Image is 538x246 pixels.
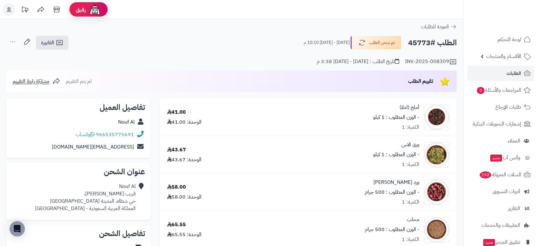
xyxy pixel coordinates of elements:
a: Nouf Al [118,118,135,126]
div: تاريخ الطلب : [DATE] - [DATE] 3:38 م [317,58,399,65]
img: logo-2.png [495,17,532,31]
span: لم يتم التقييم [66,77,92,85]
a: السلات المتروكة192 [467,167,534,182]
span: 5 [477,87,485,94]
h2: تفاصيل العميل [11,104,145,111]
span: جديد [483,239,495,246]
div: 65.55 [167,221,186,228]
h2: الطلب #45773 [408,36,457,49]
a: الفاتورة [36,36,68,50]
span: التقارير [508,204,520,213]
div: الوحدة: 41.00 [167,119,202,126]
div: Open Intercom Messenger [10,221,25,236]
span: الفاتورة [41,39,54,47]
span: طلبات الإرجاع [495,103,521,112]
img: 1645466661-Mohamadi%20Flowers-90x90.jpg [424,179,449,205]
span: السلات المتروكة [479,170,521,179]
h2: تفاصيل الشحن [11,230,145,237]
span: إشعارات التحويلات البنكية [473,119,521,128]
a: المراجعات والأسئلة5 [467,83,534,98]
a: مشاركة رابط التقييم [13,77,60,85]
a: طلبات الإرجاع [467,99,534,115]
img: 1639891427-Mahaleb-90x90.jpg [424,217,449,242]
div: 43.67 [167,146,186,154]
span: رفيق [76,6,86,13]
span: الأقسام والمنتجات [486,52,521,61]
h2: عنوان الشحن [11,168,145,176]
span: تقييم الطلب [408,77,433,85]
span: 192 [480,171,491,178]
img: 1633580797-Phyllanthus-90x90.jpg [424,105,449,130]
div: 41.00 [167,109,186,116]
a: أدوات التسويق [467,184,534,199]
div: الوحدة: 43.67 [167,156,202,163]
small: - الوزن المطلوب : 500 جرام [365,188,419,196]
small: - الوزن المطلوب : 500 جرام [365,226,419,233]
a: العملاء [467,133,534,148]
button: تم شحن الطلب [350,36,401,49]
small: [DATE] - [DATE] 10:10 م [304,40,350,46]
span: العملاء [508,136,520,145]
a: واتساب [76,131,95,138]
span: مشاركة رابط التقييم [13,77,49,85]
a: العودة للطلبات [421,23,457,31]
div: Nouf Al قريب [PERSON_NAME]، حي شطاه، المدينة [GEOGRAPHIC_DATA] المملكة العربية السعودية - [GEOGRA... [35,183,136,212]
span: التطبيقات والخدمات [481,221,520,230]
a: التطبيقات والخدمات [467,218,534,233]
span: أدوات التسويق [492,187,520,196]
small: - الوزن المطلوب : 1 كيلو [373,113,419,121]
a: وآتس آبجديد [467,150,534,165]
span: المراجعات والأسئلة [476,86,521,95]
small: - الوزن المطلوب : 1 كيلو [373,151,419,158]
a: لوحة التحكم [467,32,534,47]
a: ورد [PERSON_NAME] [373,179,419,186]
a: محلب [407,216,419,223]
a: [EMAIL_ADDRESS][DOMAIN_NAME] [52,143,134,151]
div: الكمية: 1 [402,161,419,168]
div: 58.00 [167,184,186,191]
div: INV-2025-008309 [405,58,457,66]
span: وآتس آب [490,153,520,162]
span: الطلبات [506,69,521,78]
div: الكمية: 1 [402,236,419,243]
div: الكمية: 1 [402,199,419,206]
a: الطلبات [467,66,534,81]
div: الوحدة: 58.00 [167,193,202,201]
a: تحديثات المنصة [17,3,33,18]
span: العودة للطلبات [421,23,449,31]
span: جديد [490,155,502,162]
a: 966535775691 [96,131,134,138]
div: الوحدة: 65.55 [167,231,202,238]
span: لوحة التحكم [498,35,521,44]
a: أملج (املا) [400,104,419,111]
a: ورق الاس [401,141,419,148]
a: إشعارات التحويلات البنكية [467,116,534,132]
div: الكمية: 1 [402,124,419,131]
img: ai-face.png [88,3,101,16]
img: 1659848270-Myrtus-90x90.jpg [424,142,449,168]
a: التقارير [467,201,534,216]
